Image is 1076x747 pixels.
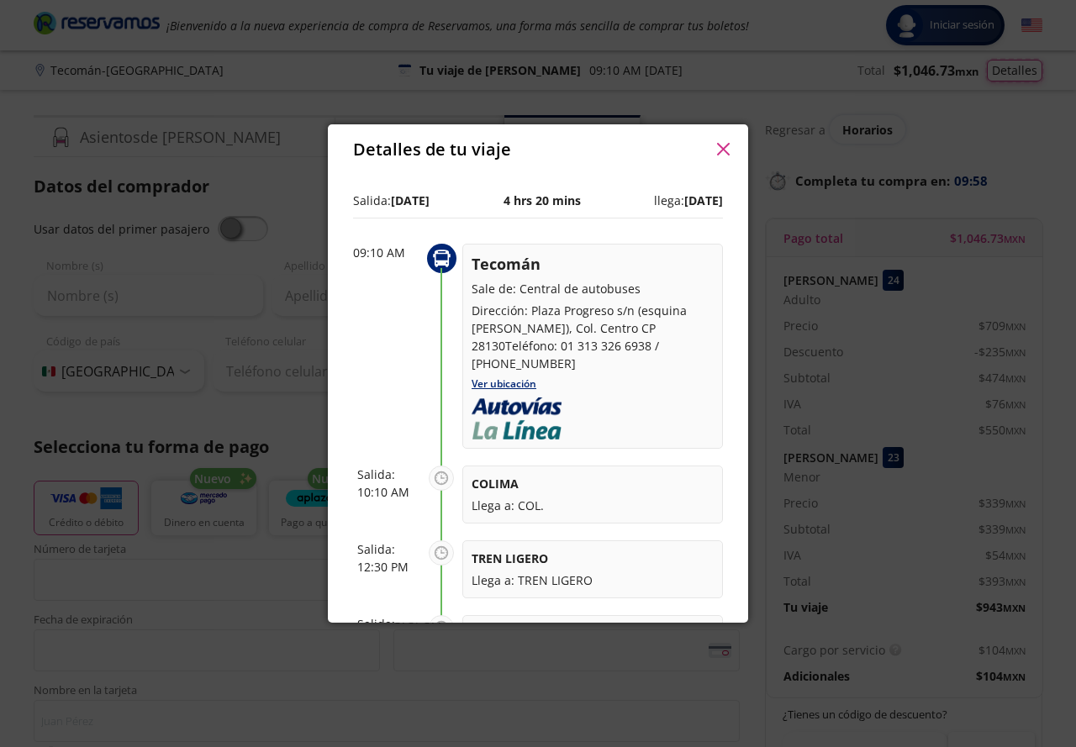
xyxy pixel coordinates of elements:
p: llega: [654,192,723,209]
b: [DATE] [684,192,723,208]
p: TREN LIGERO [472,550,714,567]
p: 10:10 AM [357,483,420,501]
p: Salida: [357,466,420,483]
p: 4 hrs 20 mins [504,192,581,209]
p: Sale de: Central de autobuses [472,280,714,297]
p: Llega a: TREN LIGERO [472,571,714,589]
p: Detalles de tu viaje [353,137,511,162]
p: Salida: [357,540,420,558]
p: Dirección: Plaza Progreso s/n (esquina [PERSON_NAME]), Col. Centro CP 28130Teléfono: 01 313 326 6... [472,302,714,372]
p: Salida: [357,615,420,633]
p: 09:10 AM [353,244,420,261]
p: COLIMA [472,475,714,492]
b: [DATE] [391,192,430,208]
p: Tecomán [472,253,714,276]
p: Llega a: COL. [472,497,714,514]
p: Salida: [353,192,430,209]
img: Logo_Autovias_LaLinea_VERT.png [472,397,562,439]
p: 12:30 PM [357,558,420,576]
a: Ver ubicación [472,376,536,391]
